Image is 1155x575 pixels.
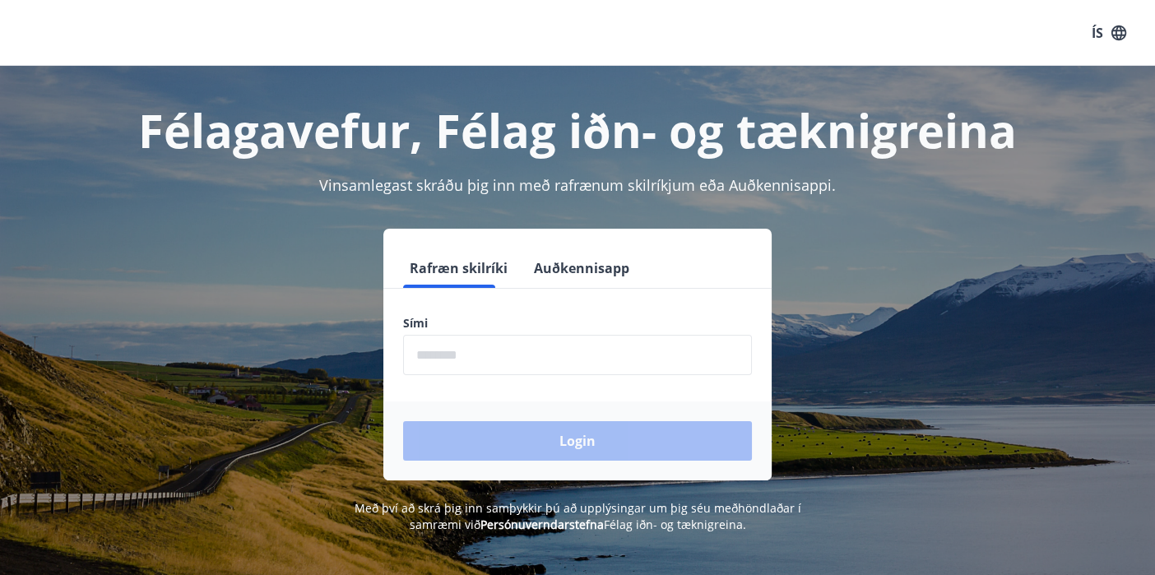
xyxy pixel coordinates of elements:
[1083,18,1135,48] button: ÍS
[480,517,604,532] a: Persónuverndarstefna
[403,248,514,288] button: Rafræn skilríki
[527,248,636,288] button: Auðkennisapp
[355,500,801,532] span: Með því að skrá þig inn samþykkir þú að upplýsingar um þig séu meðhöndlaðar í samræmi við Félag i...
[403,315,752,332] label: Sími
[319,175,836,195] span: Vinsamlegast skráðu þig inn með rafrænum skilríkjum eða Auðkennisappi.
[20,99,1135,161] h1: Félagavefur, Félag iðn- og tæknigreina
